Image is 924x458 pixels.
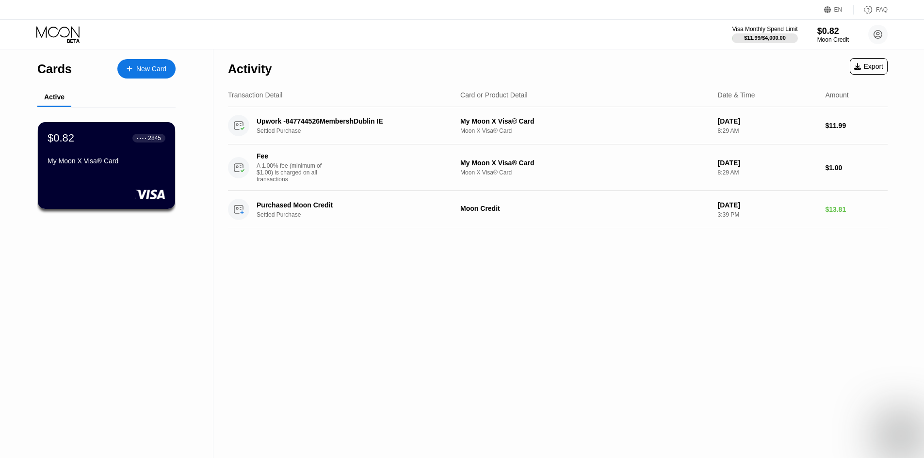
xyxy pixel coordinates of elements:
iframe: Button to launch messaging window [885,419,916,450]
div: Transaction Detail [228,91,282,99]
div: Moon Credit [817,36,849,43]
div: FAQ [854,5,888,15]
div: $11.99 / $4,000.00 [744,35,786,41]
div: Visa Monthly Spend Limit [732,26,797,32]
div: Fee [257,152,324,160]
div: Moon X Visa® Card [460,169,710,176]
div: New Card [136,65,166,73]
div: $0.82Moon Credit [817,26,849,43]
div: Upwork -847744526MembershDublin IESettled PurchaseMy Moon X Visa® CardMoon X Visa® Card[DATE]8:29... [228,107,888,144]
div: Active [44,93,65,101]
div: $13.81 [825,205,888,213]
div: $0.82 [817,26,849,36]
div: 8:29 AM [718,127,818,134]
div: Export [854,63,883,70]
div: Purchased Moon Credit [257,201,445,209]
div: Date & Time [718,91,755,99]
div: [DATE] [718,201,818,209]
div: FAQ [876,6,888,13]
div: Visa Monthly Spend Limit$11.99/$4,000.00 [732,26,797,43]
div: 3:39 PM [718,211,818,218]
div: Moon X Visa® Card [460,127,710,134]
div: 2845 [148,135,161,142]
div: My Moon X Visa® Card [48,157,165,165]
div: $0.82 [48,132,74,144]
div: ● ● ● ● [137,137,146,140]
div: $11.99 [825,122,888,129]
div: Export [850,58,888,75]
div: My Moon X Visa® Card [460,159,710,167]
div: $0.82● ● ● ●2845My Moon X Visa® Card [38,122,175,209]
div: 8:29 AM [718,169,818,176]
div: Card or Product Detail [460,91,528,99]
div: [DATE] [718,159,818,167]
div: FeeA 1.00% fee (minimum of $1.00) is charged on all transactionsMy Moon X Visa® CardMoon X Visa® ... [228,144,888,191]
div: Upwork -847744526MembershDublin IE [257,117,445,125]
div: Settled Purchase [257,127,459,134]
div: Activity [228,62,272,76]
div: New Card [117,59,176,79]
div: EN [824,5,854,15]
div: Moon Credit [460,205,710,212]
div: My Moon X Visa® Card [460,117,710,125]
div: Settled Purchase [257,211,459,218]
div: Cards [37,62,72,76]
div: EN [834,6,843,13]
div: Amount [825,91,848,99]
div: A 1.00% fee (minimum of $1.00) is charged on all transactions [257,162,329,183]
div: $1.00 [825,164,888,172]
div: Purchased Moon CreditSettled PurchaseMoon Credit[DATE]3:39 PM$13.81 [228,191,888,228]
div: [DATE] [718,117,818,125]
